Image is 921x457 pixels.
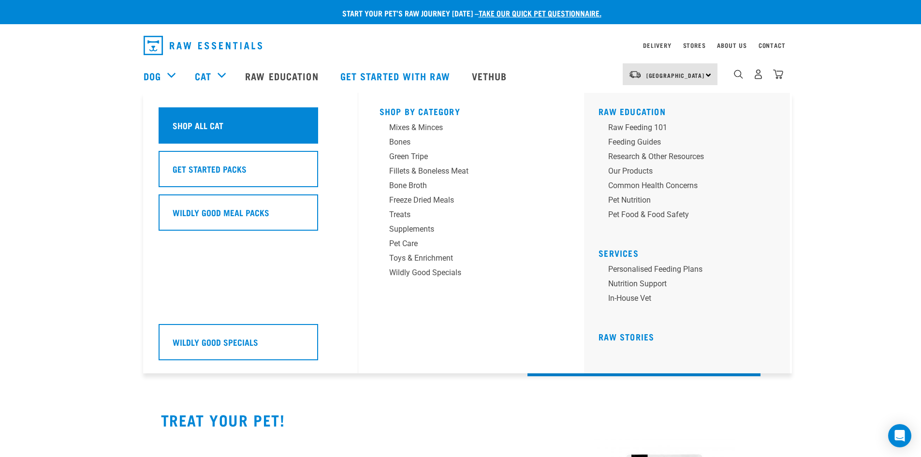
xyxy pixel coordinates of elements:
[173,162,247,175] h5: Get Started Packs
[599,136,782,151] a: Feeding Guides
[759,44,786,47] a: Contact
[389,209,540,221] div: Treats
[608,136,759,148] div: Feeding Guides
[144,69,161,83] a: Dog
[380,180,563,194] a: Bone Broth
[173,206,269,219] h5: Wildly Good Meal Packs
[608,151,759,162] div: Research & Other Resources
[599,248,782,256] h5: Services
[235,57,330,95] a: Raw Education
[888,424,911,447] div: Open Intercom Messenger
[646,74,705,77] span: [GEOGRAPHIC_DATA]
[608,180,759,192] div: Common Health Concerns
[380,252,563,267] a: Toys & Enrichment
[599,165,782,180] a: Our Products
[599,194,782,209] a: Pet Nutrition
[629,70,642,79] img: van-moving.png
[479,11,601,15] a: take our quick pet questionnaire.
[462,57,519,95] a: Vethub
[159,107,342,151] a: Shop All Cat
[195,69,211,83] a: Cat
[159,151,342,194] a: Get Started Packs
[389,151,540,162] div: Green Tripe
[599,334,654,339] a: Raw Stories
[389,136,540,148] div: Bones
[389,165,540,177] div: Fillets & Boneless Meat
[380,209,563,223] a: Treats
[389,122,540,133] div: Mixes & Minces
[753,69,763,79] img: user.png
[380,106,563,114] h5: Shop By Category
[380,136,563,151] a: Bones
[599,293,782,307] a: In-house vet
[173,119,223,132] h5: Shop All Cat
[599,151,782,165] a: Research & Other Resources
[599,278,782,293] a: Nutrition Support
[608,122,759,133] div: Raw Feeding 101
[389,180,540,192] div: Bone Broth
[599,122,782,136] a: Raw Feeding 101
[144,36,262,55] img: Raw Essentials Logo
[643,44,671,47] a: Delivery
[161,411,760,428] h2: TREAT YOUR PET!
[136,32,786,59] nav: dropdown navigation
[380,165,563,180] a: Fillets & Boneless Meat
[683,44,706,47] a: Stores
[608,209,759,221] div: Pet Food & Food Safety
[717,44,746,47] a: About Us
[380,223,563,238] a: Supplements
[380,122,563,136] a: Mixes & Minces
[331,57,462,95] a: Get started with Raw
[608,194,759,206] div: Pet Nutrition
[389,252,540,264] div: Toys & Enrichment
[159,324,342,368] a: Wildly Good Specials
[159,194,342,238] a: Wildly Good Meal Packs
[734,70,743,79] img: home-icon-1@2x.png
[380,151,563,165] a: Green Tripe
[608,165,759,177] div: Our Products
[389,238,540,250] div: Pet Care
[173,336,258,348] h5: Wildly Good Specials
[389,267,540,279] div: Wildly Good Specials
[599,109,666,114] a: Raw Education
[599,264,782,278] a: Personalised Feeding Plans
[380,194,563,209] a: Freeze Dried Meals
[389,194,540,206] div: Freeze Dried Meals
[389,223,540,235] div: Supplements
[599,180,782,194] a: Common Health Concerns
[380,238,563,252] a: Pet Care
[380,267,563,281] a: Wildly Good Specials
[599,209,782,223] a: Pet Food & Food Safety
[773,69,783,79] img: home-icon@2x.png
